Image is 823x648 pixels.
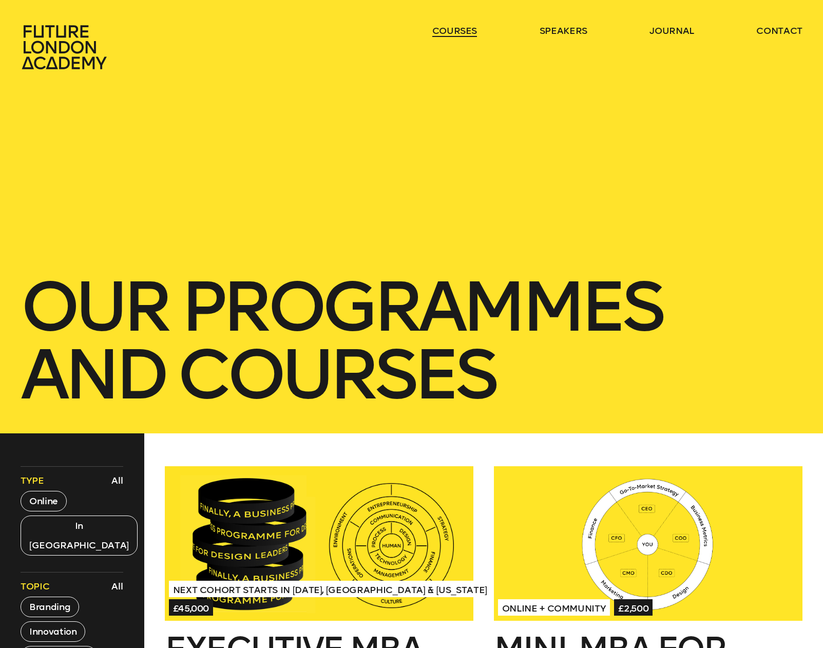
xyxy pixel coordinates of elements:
[109,472,126,489] button: All
[432,25,477,37] a: courses
[169,581,491,597] span: Next Cohort Starts in [DATE], [GEOGRAPHIC_DATA] & [US_STATE]
[109,578,126,595] button: All
[649,25,694,37] a: journal
[21,474,44,487] span: Type
[21,273,802,409] h1: our Programmes and courses
[21,491,67,511] button: Online
[540,25,587,37] a: speakers
[614,599,653,616] span: £2,500
[21,516,138,556] button: In [GEOGRAPHIC_DATA]
[169,599,214,616] span: £45,000
[498,599,610,616] span: Online + Community
[21,597,79,617] button: Branding
[21,580,49,593] span: Topic
[756,25,802,37] a: contact
[21,621,85,642] button: Innovation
